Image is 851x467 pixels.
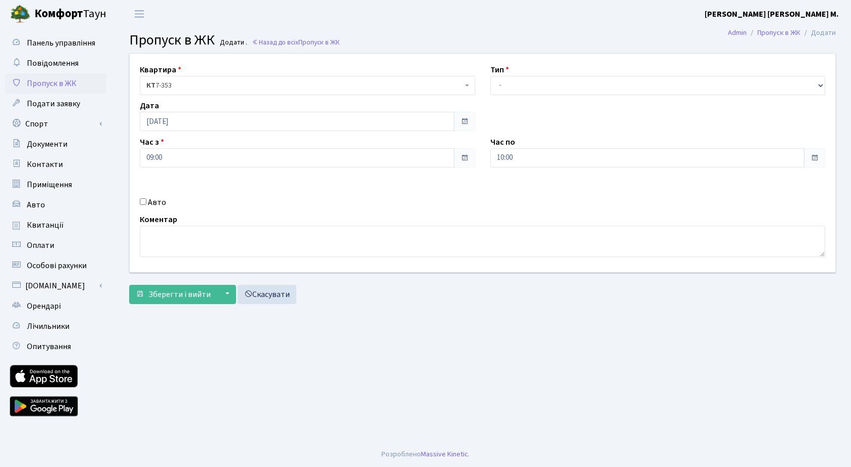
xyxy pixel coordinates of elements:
[5,53,106,73] a: Повідомлення
[757,27,800,38] a: Пропуск в ЖК
[5,235,106,256] a: Оплати
[252,37,340,47] a: Назад до всіхПропуск в ЖК
[27,139,67,150] span: Документи
[27,321,69,332] span: Лічильники
[34,6,106,23] span: Таун
[27,341,71,352] span: Опитування
[705,9,839,20] b: [PERSON_NAME] [PERSON_NAME] М.
[146,80,156,91] b: КТ
[5,73,106,94] a: Пропуск в ЖК
[27,98,80,109] span: Подати заявку
[5,256,106,276] a: Особові рахунки
[27,58,79,69] span: Повідомлення
[10,4,30,24] img: logo.png
[728,27,747,38] a: Admin
[140,100,159,112] label: Дата
[148,289,211,300] span: Зберегти і вийти
[800,27,836,38] li: Додати
[27,260,87,271] span: Особові рахунки
[218,38,247,47] small: Додати .
[5,33,106,53] a: Панель управління
[27,220,64,231] span: Квитанції
[34,6,83,22] b: Комфорт
[421,449,468,459] a: Massive Kinetic
[5,296,106,316] a: Орендарі
[27,179,72,190] span: Приміщення
[490,136,515,148] label: Час по
[140,136,164,148] label: Час з
[27,37,95,49] span: Панель управління
[129,30,215,50] span: Пропуск в ЖК
[127,6,152,22] button: Переключити навігацію
[146,80,462,91] span: <b>КТ</b>&nbsp;&nbsp;&nbsp;&nbsp;7-353
[140,64,181,76] label: Квартира
[27,199,45,210] span: Авто
[27,159,63,170] span: Контакти
[27,301,61,312] span: Орендарі
[298,37,340,47] span: Пропуск в ЖК
[5,215,106,235] a: Квитанції
[27,240,54,251] span: Оплати
[5,114,106,134] a: Спорт
[140,214,177,226] label: Коментар
[148,196,166,208] label: Авто
[381,449,470,460] div: Розроблено .
[5,336,106,357] a: Опитування
[140,76,475,95] span: <b>КТ</b>&nbsp;&nbsp;&nbsp;&nbsp;7-353
[5,175,106,195] a: Приміщення
[705,8,839,20] a: [PERSON_NAME] [PERSON_NAME] М.
[27,78,76,89] span: Пропуск в ЖК
[5,134,106,154] a: Документи
[5,94,106,114] a: Подати заявку
[238,285,296,304] a: Скасувати
[129,285,217,304] button: Зберегти і вийти
[490,64,509,76] label: Тип
[713,22,851,44] nav: breadcrumb
[5,316,106,336] a: Лічильники
[5,154,106,175] a: Контакти
[5,276,106,296] a: [DOMAIN_NAME]
[5,195,106,215] a: Авто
